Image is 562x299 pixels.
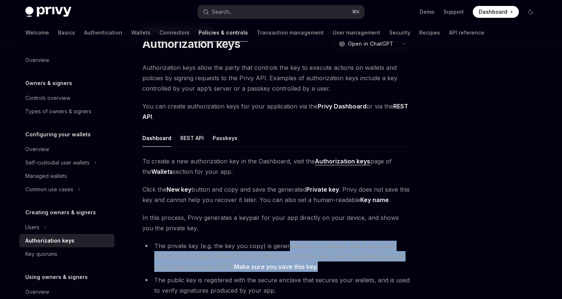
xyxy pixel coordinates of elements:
[352,9,360,15] span: ⌘ K
[389,24,410,42] a: Security
[131,24,151,42] a: Wallets
[318,103,366,110] strong: Privy Dashboard
[25,145,49,154] div: Overview
[473,6,519,18] a: Dashboard
[25,130,91,139] h5: Configuring your wallets
[443,8,464,16] a: Support
[19,53,114,67] a: Overview
[19,234,114,247] a: Authorization keys
[306,186,339,193] strong: Private key
[19,91,114,105] a: Controls overview
[25,185,73,194] div: Common use cases
[142,184,410,205] span: Click the button and copy and save the generated . Privy does not save this key and cannot help y...
[25,208,96,217] h5: Creating owners & signers
[234,263,318,270] strong: Make sure you save this key.
[25,94,70,103] div: Controls overview
[213,129,238,147] button: Passkeys
[348,40,393,48] span: Open in ChatGPT
[142,62,410,94] span: Authorization keys allow the party that controls the key to execute actions on wallets and polici...
[142,37,240,51] h1: Authorization keys
[19,285,114,299] a: Overview
[84,24,122,42] a: Authentication
[25,223,39,232] div: Users
[151,168,173,175] strong: Wallets
[19,143,114,156] a: Overview
[142,212,410,233] span: In this process, Privy generates a keypair for your app directly on your device, and shows you th...
[212,7,233,16] div: Search...
[25,250,57,259] div: Key quorums
[333,24,380,42] a: User management
[449,24,484,42] a: API reference
[25,56,49,65] div: Overview
[25,7,71,17] img: dark logo
[419,24,440,42] a: Recipes
[334,38,398,50] button: Open in ChatGPT
[159,24,190,42] a: Connectors
[479,8,507,16] span: Dashboard
[142,241,410,272] li: The private key (e.g. the key you copy) is generated on your device, and is only ever known to yo...
[167,186,191,193] strong: New key
[25,24,49,42] a: Welcome
[198,5,364,19] button: Search...⌘K
[19,156,114,169] button: Self-custodial user wallets
[19,183,114,196] button: Common use cases
[58,24,75,42] a: Basics
[420,8,435,16] a: Demo
[19,221,114,234] button: Users
[25,158,90,167] div: Self-custodial user wallets
[142,101,410,122] span: You can create authorization keys for your application via the or via the .
[180,129,204,147] button: REST API
[25,287,49,296] div: Overview
[257,24,324,42] a: Transaction management
[142,156,410,177] span: To create a new authorization key in the Dashboard, visit the page of the section for your app.
[25,273,88,282] h5: Using owners & signers
[19,247,114,261] a: Key quorums
[25,79,72,88] h5: Owners & signers
[315,157,370,165] a: Authorization keys
[198,24,248,42] a: Policies & controls
[525,6,537,18] button: Toggle dark mode
[19,169,114,183] a: Managed wallets
[25,172,67,181] div: Managed wallets
[142,129,171,147] button: Dashboard
[19,105,114,118] a: Types of owners & signers
[25,107,91,116] div: Types of owners & signers
[25,236,74,245] div: Authorization keys
[360,196,389,204] strong: Key name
